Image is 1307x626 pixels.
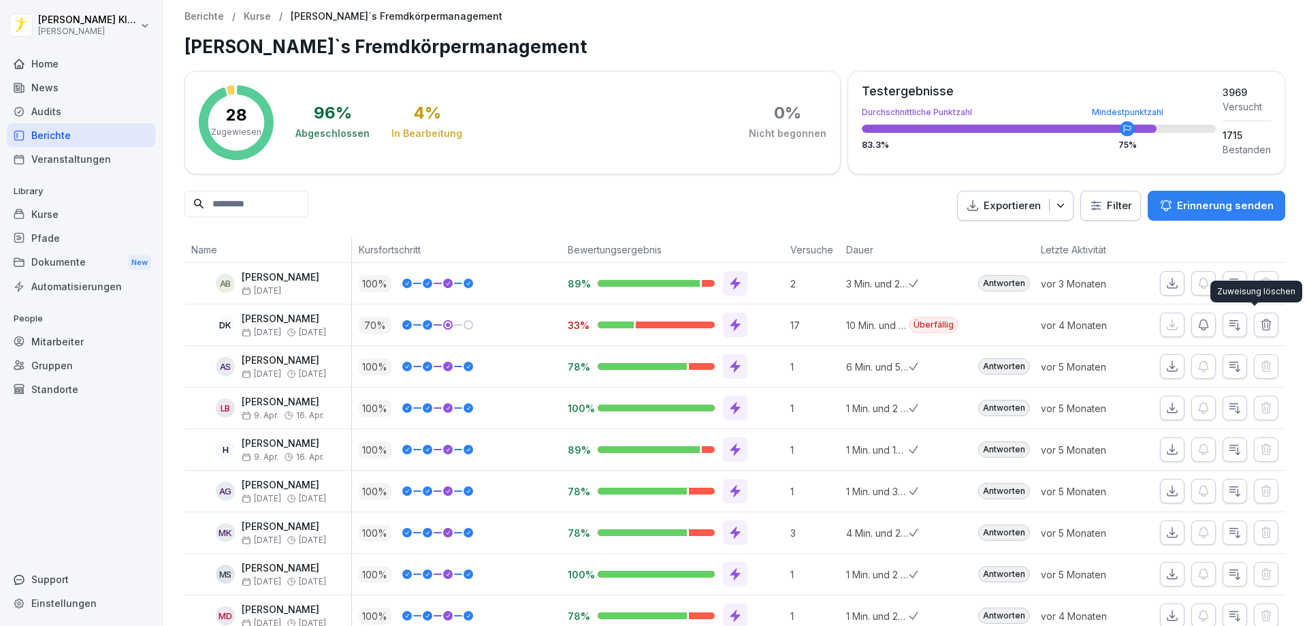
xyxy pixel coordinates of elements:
[7,250,155,275] div: Dokumente
[846,242,902,257] p: Dauer
[1089,199,1132,213] div: Filter
[7,147,155,171] div: Veranstaltungen
[1210,281,1302,302] div: Zuweisung löschen
[568,443,587,456] p: 89%
[242,494,281,503] span: [DATE]
[184,11,224,22] p: Berichte
[568,527,587,539] p: 78%
[184,33,1285,60] h1: [PERSON_NAME]`s Fremdkörpermanagement
[7,123,155,147] a: Berichte
[295,127,370,140] div: Abgeschlossen
[7,377,155,401] a: Standorte
[38,27,138,36] p: [PERSON_NAME]
[242,535,281,545] span: [DATE]
[359,525,391,542] p: 100 %
[790,567,839,582] p: 1
[7,250,155,275] a: DokumenteNew
[216,315,235,334] div: DK
[242,604,326,616] p: [PERSON_NAME]
[978,566,1030,582] div: Antworten
[242,452,278,462] span: 9. Apr.
[7,275,155,298] a: Automatisierungen
[216,440,235,459] div: H
[216,606,235,625] div: MD
[216,274,235,293] div: AB
[1223,99,1271,114] div: Versucht
[790,484,839,499] p: 1
[568,485,587,498] p: 78%
[1223,128,1271,142] div: 1715
[984,198,1041,214] p: Exportieren
[846,526,909,540] p: 4 Min. und 20 Sek.
[790,318,839,332] p: 17
[568,568,587,581] p: 100%
[7,567,155,591] div: Support
[7,226,155,250] div: Pfade
[7,591,155,615] a: Einstellungen
[790,526,839,540] p: 3
[359,608,391,625] p: 100 %
[1148,191,1285,221] button: Erinnerung senden
[242,313,326,325] p: [PERSON_NAME]
[359,275,391,292] p: 100 %
[299,494,326,503] span: [DATE]
[7,330,155,354] a: Mitarbeiter
[568,277,587,290] p: 89%
[7,52,155,76] a: Home
[978,525,1030,541] div: Antworten
[299,369,326,379] span: [DATE]
[359,566,391,583] p: 100 %
[7,181,155,202] p: Library
[7,354,155,377] a: Gruppen
[279,11,283,22] p: /
[862,85,1216,97] div: Testergebnisse
[790,609,839,623] p: 1
[1041,360,1139,374] p: vor 5 Monaten
[1041,484,1139,499] p: vor 5 Monaten
[242,577,281,586] span: [DATE]
[7,308,155,330] p: People
[359,242,554,257] p: Kursfortschritt
[296,411,324,420] span: 16. Apr.
[846,484,909,499] p: 1 Min. und 30 Sek.
[1041,242,1132,257] p: Letzte Aktivität
[216,482,235,501] div: AG
[846,360,909,374] p: 6 Min. und 56 Sek.
[391,127,462,140] div: In Bearbeitung
[242,521,326,533] p: [PERSON_NAME]
[978,608,1030,624] div: Antworten
[242,272,319,283] p: [PERSON_NAME]
[299,535,326,545] span: [DATE]
[216,398,235,418] div: LB
[232,11,236,22] p: /
[774,105,801,121] div: 0 %
[211,126,261,138] p: Zugewiesen
[1041,567,1139,582] p: vor 5 Monaten
[1223,85,1271,99] div: 3969
[957,191,1074,221] button: Exportieren
[846,443,909,457] p: 1 Min. und 18 Sek.
[242,480,326,491] p: [PERSON_NAME]
[978,358,1030,375] div: Antworten
[38,14,138,26] p: [PERSON_NAME] Kldiashvili
[978,275,1030,292] div: Antworten
[216,523,235,542] div: MK
[7,202,155,226] div: Kurse
[128,255,151,270] div: New
[846,567,909,582] p: 1 Min. und 2 Sek.
[1041,318,1139,332] p: vor 4 Monaten
[7,76,155,99] a: News
[299,577,326,586] span: [DATE]
[242,563,326,574] p: [PERSON_NAME]
[1223,142,1271,157] div: Bestanden
[242,369,281,379] span: [DATE]
[244,11,271,22] a: Kurse
[314,105,352,121] div: 96 %
[7,99,155,123] a: Audits
[359,317,391,334] p: 70 %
